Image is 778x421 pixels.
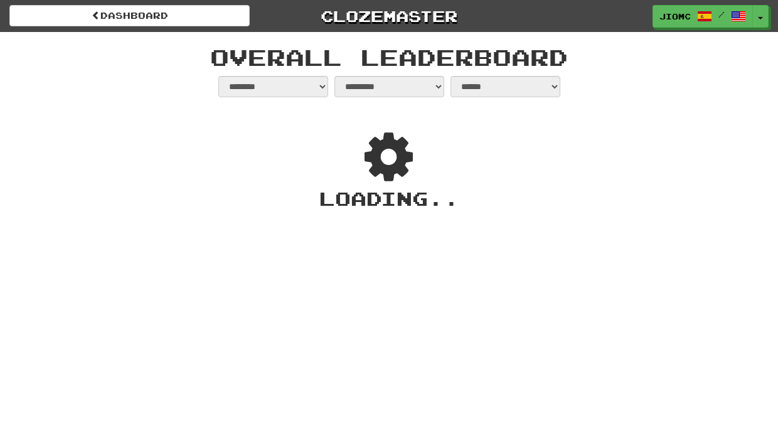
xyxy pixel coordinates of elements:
span: JioMc [659,11,691,22]
a: JioMc / [653,5,753,28]
h1: Overall Leaderboard [31,45,747,70]
div: Loading .. [215,185,563,212]
a: dashboard [9,5,250,26]
span: / [718,10,725,19]
a: Clozemaster [269,5,509,27]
